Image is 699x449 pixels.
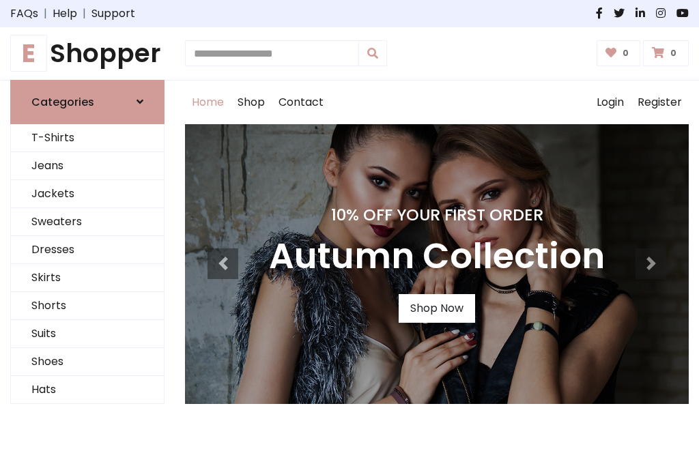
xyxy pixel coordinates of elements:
a: Categories [10,80,165,124]
h4: 10% Off Your First Order [269,205,605,224]
a: Suits [11,320,164,348]
a: EShopper [10,38,165,69]
a: Jeans [11,152,164,180]
a: Skirts [11,264,164,292]
h6: Categories [31,96,94,108]
a: Shoes [11,348,164,376]
a: 0 [643,40,689,66]
a: Shop Now [399,294,475,323]
a: Login [590,81,631,124]
a: Jackets [11,180,164,208]
a: T-Shirts [11,124,164,152]
a: FAQs [10,5,38,22]
h1: Shopper [10,38,165,69]
a: Home [185,81,231,124]
a: Sweaters [11,208,164,236]
a: Register [631,81,689,124]
h3: Autumn Collection [269,235,605,278]
span: | [77,5,91,22]
a: Shop [231,81,272,124]
a: Help [53,5,77,22]
span: E [10,35,47,72]
span: | [38,5,53,22]
a: Dresses [11,236,164,264]
span: 0 [667,47,680,59]
a: Hats [11,376,164,404]
a: Shorts [11,292,164,320]
a: 0 [597,40,641,66]
a: Support [91,5,135,22]
span: 0 [619,47,632,59]
a: Contact [272,81,330,124]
